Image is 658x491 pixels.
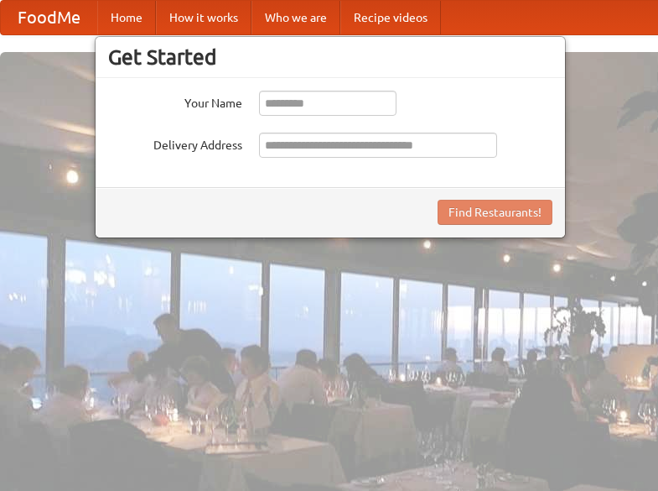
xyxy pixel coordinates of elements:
[108,91,242,112] label: Your Name
[1,1,97,34] a: FoodMe
[108,44,552,70] h3: Get Started
[108,133,242,154] label: Delivery Address
[97,1,156,34] a: Home
[251,1,340,34] a: Who we are
[438,200,552,225] button: Find Restaurants!
[156,1,251,34] a: How it works
[340,1,441,34] a: Recipe videos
